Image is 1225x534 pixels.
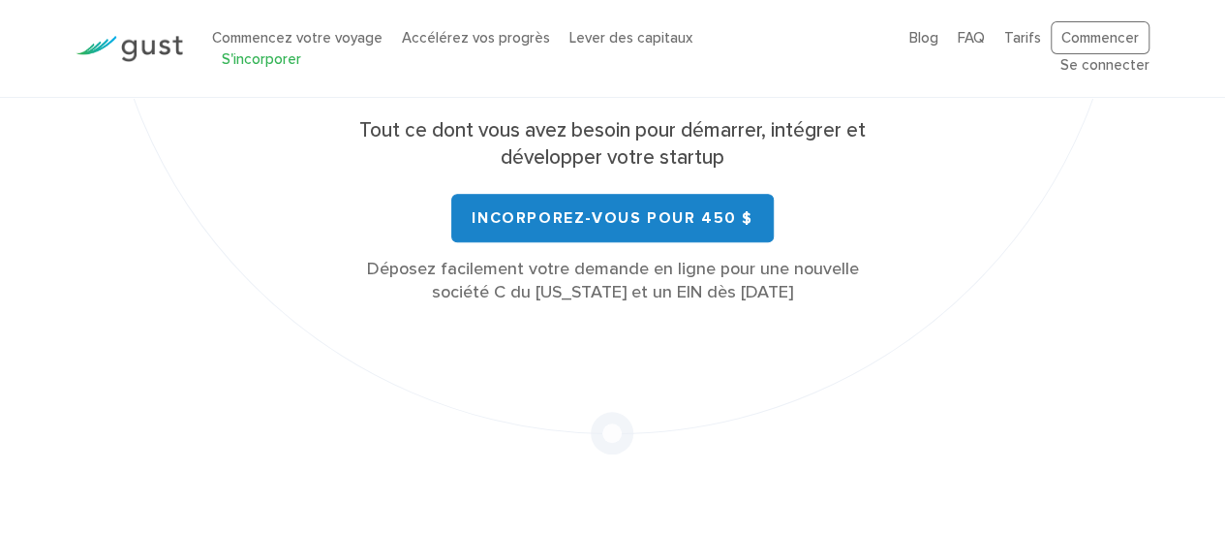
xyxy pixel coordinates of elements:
font: Déposez facilement votre demande en ligne pour une nouvelle [367,259,859,279]
a: Accélérez vos progrès [402,29,550,47]
font: Commencer [1061,29,1139,47]
font: société C du [US_STATE] et un EIN dès [DATE] [432,282,793,302]
font: Tout ce dont vous avez besoin pour démarrer, intégrer et développer votre startup [359,118,866,170]
font: Incorporez-vous pour 450 $ [472,208,753,228]
a: Blog [909,29,938,47]
a: Commencez votre voyage [212,29,383,47]
a: Commencer [1051,21,1149,55]
a: Lever des capitaux [569,29,692,47]
a: Se connecter [1060,56,1149,74]
a: FAQ [958,29,985,47]
a: S'incorporer [222,50,301,68]
a: Incorporez-vous pour 450 $ [451,194,774,242]
a: Tarifs [1004,29,1041,47]
img: Logo Gust [76,36,183,62]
